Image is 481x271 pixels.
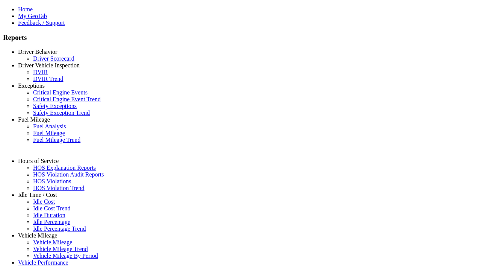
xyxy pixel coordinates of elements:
[33,76,63,82] a: DVIR Trend
[33,164,96,171] a: HOS Explanation Reports
[18,192,57,198] a: Idle Time / Cost
[33,178,71,184] a: HOS Violations
[33,123,66,129] a: Fuel Analysis
[18,158,59,164] a: Hours of Service
[33,103,77,109] a: Safety Exceptions
[33,185,85,191] a: HOS Violation Trend
[33,130,65,136] a: Fuel Mileage
[33,96,101,102] a: Critical Engine Event Trend
[18,82,45,89] a: Exceptions
[33,246,88,252] a: Vehicle Mileage Trend
[33,219,70,225] a: Idle Percentage
[18,6,33,12] a: Home
[3,33,478,42] h3: Reports
[33,55,74,62] a: Driver Scorecard
[18,62,80,69] a: Driver Vehicle Inspection
[33,212,65,218] a: Idle Duration
[33,253,98,259] a: Vehicle Mileage By Period
[18,20,65,26] a: Feedback / Support
[33,137,80,143] a: Fuel Mileage Trend
[33,239,72,245] a: Vehicle Mileage
[33,69,48,75] a: DVIR
[18,116,50,123] a: Fuel Mileage
[18,232,57,239] a: Vehicle Mileage
[18,259,68,266] a: Vehicle Performance
[33,89,88,96] a: Critical Engine Events
[33,198,55,205] a: Idle Cost
[18,13,47,19] a: My GeoTab
[33,205,71,212] a: Idle Cost Trend
[33,110,90,116] a: Safety Exception Trend
[18,49,57,55] a: Driver Behavior
[33,171,104,178] a: HOS Violation Audit Reports
[33,225,86,232] a: Idle Percentage Trend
